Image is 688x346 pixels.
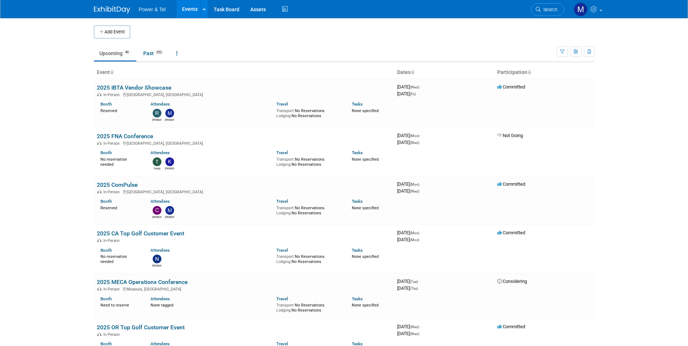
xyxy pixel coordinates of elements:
div: Reserved [100,204,140,211]
a: Tasks [352,150,363,155]
span: (Tue) [410,280,418,284]
span: Committed [497,181,525,187]
div: No Reservations No Reservations [276,156,341,167]
div: [GEOGRAPHIC_DATA], [GEOGRAPHIC_DATA] [97,189,391,194]
span: (Wed) [410,332,419,336]
div: Chris Noora [152,215,161,219]
span: (Fri) [410,92,416,96]
div: No Reservations No Reservations [276,301,341,313]
a: Sort by Participation Type [527,69,531,75]
span: (Mon) [410,238,419,242]
div: Missoula, [GEOGRAPHIC_DATA] [97,286,391,292]
div: [GEOGRAPHIC_DATA], [GEOGRAPHIC_DATA] [97,140,391,146]
img: Michael Mackeben [165,109,174,118]
span: Committed [497,84,525,90]
div: No Reservations No Reservations [276,253,341,264]
button: Add Event [94,25,130,38]
span: Search [541,7,557,12]
span: (Mon) [410,182,419,186]
span: In-Person [103,238,122,243]
span: In-Person [103,332,122,337]
img: In-Person Event [97,190,102,193]
span: None specified [352,303,379,308]
div: Reserved [100,107,140,114]
a: Attendees [151,150,170,155]
span: [DATE] [397,237,419,242]
span: - [420,84,421,90]
span: [DATE] [397,133,421,138]
div: No Reservations No Reservations [276,204,341,215]
a: Travel [276,296,288,301]
a: Attendees [151,102,170,107]
span: (Mon) [410,134,419,138]
div: Need to reserve [100,301,140,308]
div: Teddy Dye [152,166,161,170]
span: Lodging: [276,259,292,264]
a: Search [531,3,564,16]
img: In-Person Event [97,332,102,336]
img: Michael Mackeben [165,206,174,215]
span: Committed [497,230,525,235]
a: Attendees [151,296,170,301]
img: In-Person Event [97,141,102,145]
span: Lodging: [276,162,292,167]
a: Travel [276,248,288,253]
div: No Reservations No Reservations [276,107,341,118]
a: Sort by Start Date [411,69,414,75]
img: In-Person Event [97,238,102,242]
div: [GEOGRAPHIC_DATA], [GEOGRAPHIC_DATA] [97,91,391,97]
span: - [420,324,421,329]
span: [DATE] [397,324,421,329]
span: Power & Tel [139,7,166,12]
span: In-Person [103,141,122,146]
a: Attendees [151,248,170,253]
a: Upcoming46 [94,46,136,60]
span: Lodging: [276,308,292,313]
span: In-Person [103,287,122,292]
span: (Thu) [410,287,418,291]
img: ExhibitDay [94,6,130,13]
a: Sort by Event Name [110,69,114,75]
div: Michael Mackeben [165,118,174,122]
a: Booth [100,248,112,253]
div: Nate Derbyshire [152,263,161,268]
a: Tasks [352,102,363,107]
a: Booth [100,150,112,155]
span: None specified [352,157,379,162]
span: Lodging: [276,211,292,215]
div: None tagged [151,301,271,308]
img: Chris Noora [153,206,161,215]
a: Tasks [352,199,363,204]
img: In-Person Event [97,287,102,291]
span: [DATE] [397,188,419,194]
span: 46 [123,50,131,55]
span: [DATE] [397,285,418,291]
span: [DATE] [397,230,421,235]
span: (Mon) [410,231,419,235]
span: [DATE] [397,91,416,96]
img: Madalyn Bobbitt [574,3,588,16]
div: No reservation needed [100,156,140,167]
img: Teddy Dye [153,157,161,166]
a: Travel [276,199,288,204]
span: None specified [352,254,379,259]
span: [DATE] [397,279,420,284]
span: Not Going [497,133,523,138]
span: Transport: [276,206,295,210]
span: - [420,181,421,187]
span: [DATE] [397,84,421,90]
a: Booth [100,102,112,107]
span: [DATE] [397,331,419,336]
a: Attendees [151,199,170,204]
span: - [420,133,421,138]
span: (Wed) [410,189,419,193]
span: Committed [497,324,525,329]
img: Nate Derbyshire [153,255,161,263]
a: Tasks [352,248,363,253]
div: Michael Mackeben [165,215,174,219]
div: Ron Rafalzik [152,118,161,122]
a: Past352 [138,46,169,60]
span: 352 [154,50,164,55]
span: - [419,279,420,284]
span: Transport: [276,108,295,113]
